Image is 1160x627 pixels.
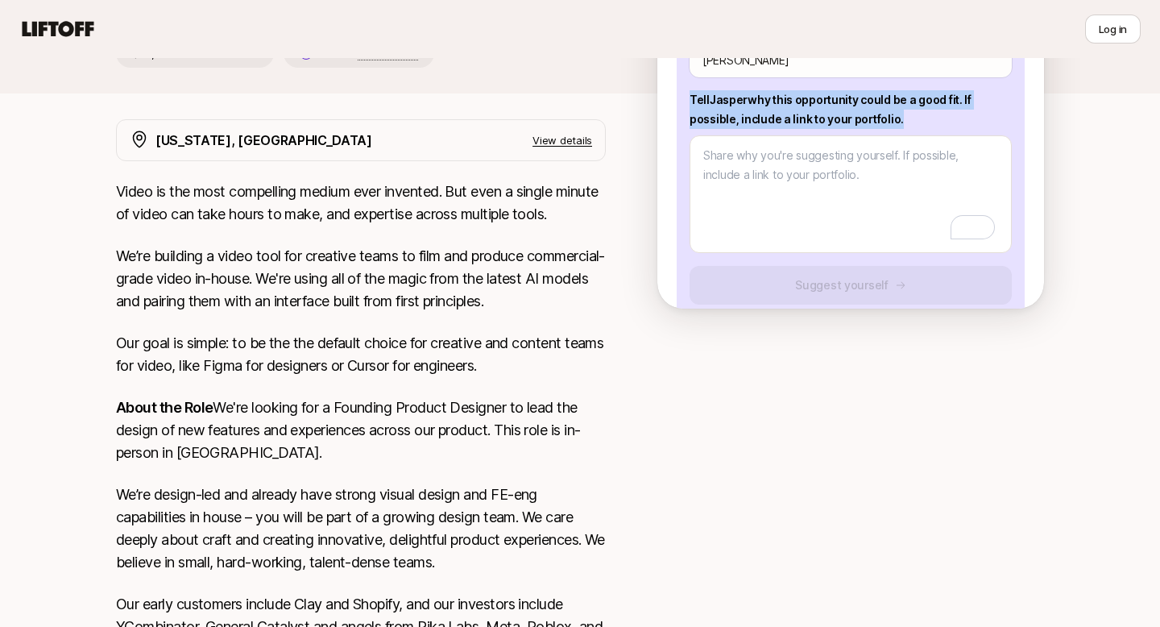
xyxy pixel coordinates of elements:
p: We’re design-led and already have strong visual design and FE-eng capabilities in house – you wil... [116,484,606,574]
p: We're looking for a Founding Product Designer to lead the design of new features and experiences ... [116,397,606,464]
textarea: To enrich screen reader interactions, please activate Accessibility in Grammarly extension settings [690,135,1012,253]
p: Our goal is simple: to be the the default choice for creative and content teams for video, like F... [116,332,606,377]
button: Log in [1085,15,1141,44]
p: View details [532,132,592,148]
strong: About the Role [116,399,213,416]
p: Tell Jasper why this opportunity could be a good fit . If possible, include a link to your portfo... [690,90,1012,129]
p: [US_STATE], [GEOGRAPHIC_DATA] [155,130,372,151]
p: We’re building a video tool for creative teams to film and produce commercial-grade video in-hous... [116,245,606,313]
p: Video is the most compelling medium ever invented. But even a single minute of video can take hou... [116,181,606,226]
